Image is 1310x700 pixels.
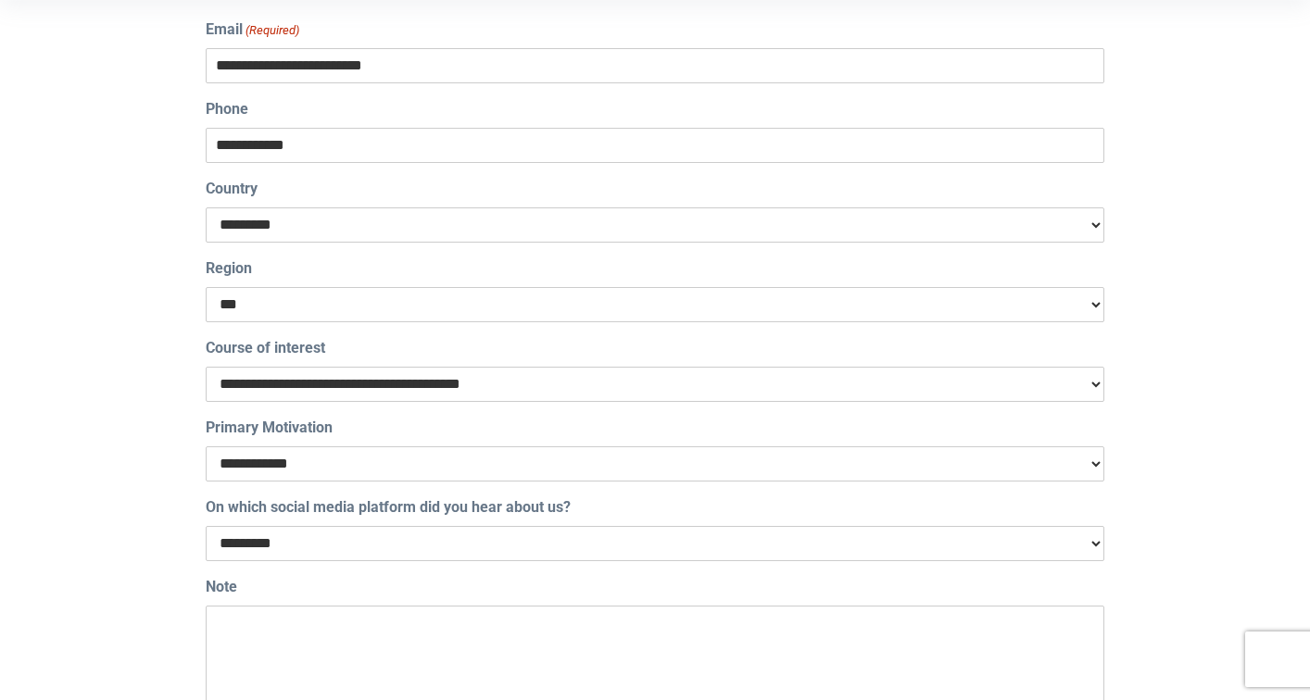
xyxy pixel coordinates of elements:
[206,19,299,41] label: Email
[206,257,252,280] label: Region
[206,337,325,359] label: Course of interest
[206,576,237,598] label: Note
[206,417,333,439] label: Primary Motivation
[206,98,248,120] label: Phone
[206,178,258,200] label: Country
[206,496,571,519] label: On which social media platform did you hear about us?
[245,21,300,40] span: (Required)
